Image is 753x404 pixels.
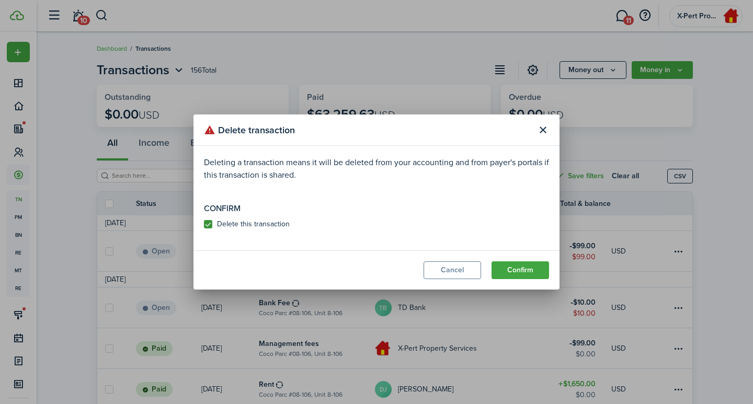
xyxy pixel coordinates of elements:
[204,120,531,140] modal-title: Delete transaction
[204,202,549,215] p: Confirm
[204,220,290,228] label: Delete this transaction
[492,261,549,279] button: Confirm
[204,156,549,181] p: Deleting a transaction means it will be deleted from your accounting and from payer's portals if ...
[424,261,481,279] button: Cancel
[534,121,552,139] button: Close modal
